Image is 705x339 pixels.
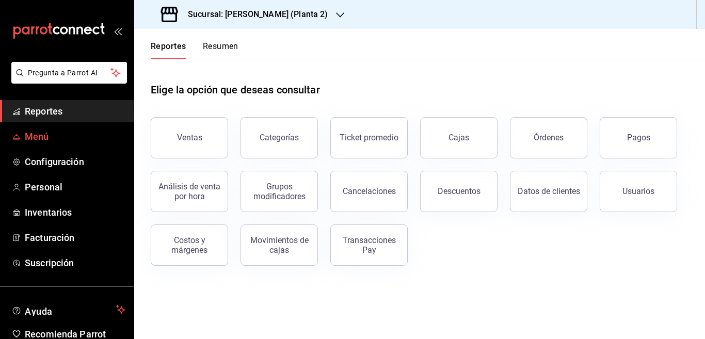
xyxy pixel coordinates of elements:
[247,235,311,255] div: Movimientos de cajas
[337,235,401,255] div: Transacciones Pay
[25,231,125,245] span: Facturación
[28,68,111,78] span: Pregunta a Parrot AI
[622,186,654,196] div: Usuarios
[510,117,587,158] button: Órdenes
[25,104,125,118] span: Reportes
[518,186,580,196] div: Datos de clientes
[600,171,677,212] button: Usuarios
[7,75,127,86] a: Pregunta a Parrot AI
[534,133,564,142] div: Órdenes
[340,133,398,142] div: Ticket promedio
[114,27,122,35] button: open_drawer_menu
[600,117,677,158] button: Pagos
[438,186,480,196] div: Descuentos
[510,171,587,212] button: Datos de clientes
[241,117,318,158] button: Categorías
[151,171,228,212] button: Análisis de venta por hora
[241,171,318,212] button: Grupos modificadores
[157,182,221,201] div: Análisis de venta por hora
[11,62,127,84] button: Pregunta a Parrot AI
[151,41,186,59] button: Reportes
[448,133,469,142] div: Cajas
[151,41,238,59] div: navigation tabs
[157,235,221,255] div: Costos y márgenes
[25,205,125,219] span: Inventarios
[25,180,125,194] span: Personal
[151,224,228,266] button: Costos y márgenes
[25,155,125,169] span: Configuración
[260,133,299,142] div: Categorías
[330,224,408,266] button: Transacciones Pay
[151,117,228,158] button: Ventas
[180,8,328,21] h3: Sucursal: [PERSON_NAME] (Planta 2)
[627,133,650,142] div: Pagos
[247,182,311,201] div: Grupos modificadores
[420,171,498,212] button: Descuentos
[330,171,408,212] button: Cancelaciones
[330,117,408,158] button: Ticket promedio
[203,41,238,59] button: Resumen
[25,303,112,316] span: Ayuda
[25,130,125,143] span: Menú
[420,117,498,158] button: Cajas
[241,224,318,266] button: Movimientos de cajas
[343,186,396,196] div: Cancelaciones
[151,82,320,98] h1: Elige la opción que deseas consultar
[177,133,202,142] div: Ventas
[25,256,125,270] span: Suscripción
